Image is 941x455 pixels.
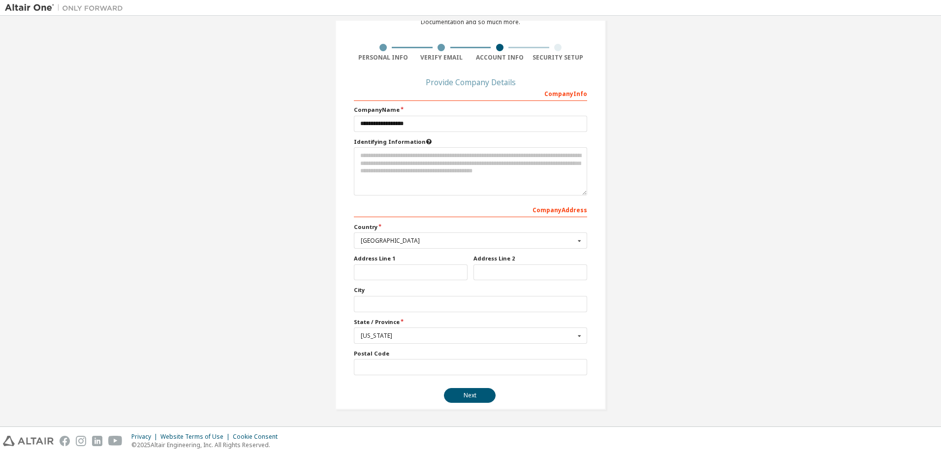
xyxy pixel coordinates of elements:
div: Personal Info [354,54,412,62]
img: facebook.svg [60,436,70,446]
div: Cookie Consent [233,433,283,441]
div: Verify Email [412,54,471,62]
label: Company Name [354,106,587,114]
label: Postal Code [354,350,587,357]
div: Company Info [354,85,587,101]
img: youtube.svg [108,436,123,446]
label: State / Province [354,318,587,326]
div: Account Info [470,54,529,62]
label: Address Line 1 [354,255,468,262]
div: Provide Company Details [354,79,587,85]
button: Next [444,388,496,403]
label: Country [354,223,587,231]
label: Please provide any information that will help our support team identify your company. Email and n... [354,138,587,146]
p: © 2025 Altair Engineering, Inc. All Rights Reserved. [131,441,283,449]
div: Company Address [354,201,587,217]
img: linkedin.svg [92,436,102,446]
label: Address Line 2 [473,255,587,262]
div: [US_STATE] [361,333,575,339]
img: altair_logo.svg [3,436,54,446]
label: City [354,286,587,294]
div: Privacy [131,433,160,441]
div: Security Setup [529,54,588,62]
img: Altair One [5,3,128,13]
img: instagram.svg [76,436,86,446]
div: Website Terms of Use [160,433,233,441]
div: [GEOGRAPHIC_DATA] [361,238,575,244]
